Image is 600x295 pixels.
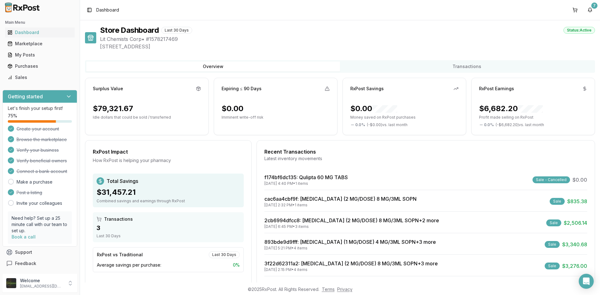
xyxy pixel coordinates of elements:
h3: Getting started [8,93,43,100]
div: Sale [550,198,565,205]
a: Sales [5,72,75,83]
span: Feedback [15,260,36,267]
div: $6,682.20 [479,104,543,114]
span: $3,276.00 [562,262,587,270]
div: RxPost Savings [350,86,384,92]
div: How RxPost is helping your pharmacy [93,157,244,164]
h2: Main Menu [5,20,75,25]
div: Last 30 Days [209,251,240,258]
div: Sale [545,241,560,248]
a: Purchases [5,61,75,72]
button: My Posts [2,50,77,60]
div: Sale - Cancelled [532,176,570,183]
p: Imminent write-off risk [222,115,330,120]
span: $0.00 [572,176,587,184]
button: Dashboard [2,27,77,37]
button: Feedback [2,258,77,269]
p: Let's finish your setup first! [8,105,72,111]
a: f174bf6dc135: Qulipta 60 MG TABS [264,174,348,180]
a: Privacy [337,287,352,292]
div: Open Intercom Messenger [579,274,594,289]
p: Welcome [20,278,63,284]
span: Create your account [17,126,59,132]
div: RxPost Earnings [479,86,514,92]
div: Recent Transactions [264,148,587,155]
span: Connect a bank account [17,168,67,175]
div: RxPost vs Traditional [97,252,143,258]
div: 3 [97,224,240,232]
div: My Posts [7,52,72,58]
a: cac6aa4cbf9f: [MEDICAL_DATA] (2 MG/DOSE) 8 MG/3ML SOPN [264,196,417,202]
div: Last 30 Days [97,234,240,238]
div: [DATE] 4:40 PM • 1 items [264,181,348,186]
a: 3f22d62311a2: [MEDICAL_DATA] (2 MG/DOSE) 8 MG/3ML SOPN+3 more [264,260,438,267]
div: RxPost Impact [93,148,244,155]
a: Book a call [12,234,36,239]
div: 7 [591,2,597,9]
button: Overview [86,61,340,71]
div: Dashboard [7,29,72,36]
div: Surplus Value [93,86,123,92]
span: 0 % [233,262,240,268]
span: Total Savings [107,177,138,185]
p: [EMAIL_ADDRESS][DOMAIN_NAME] [20,284,63,289]
div: Status: Active [563,27,595,34]
div: Combined savings and earnings through RxPost [97,199,240,204]
img: User avatar [6,278,16,288]
a: 893bde9d9fff: [MEDICAL_DATA] (1 MG/DOSE) 4 MG/3ML SOPN+3 more [264,239,436,245]
div: Sale [546,219,561,226]
p: Money saved on RxPost purchases [350,115,458,120]
h1: Store Dashboard [100,25,159,35]
span: 0.0 % [484,122,494,127]
div: [DATE] 2:15 PM • 4 items [264,267,438,272]
span: $835.38 [567,198,587,205]
button: Marketplace [2,39,77,49]
span: Average savings per purchase: [97,262,161,268]
button: Support [2,247,77,258]
div: $31,457.21 [97,187,240,197]
a: Marketplace [5,38,75,49]
div: Expiring ≤ 90 Days [222,86,262,92]
span: $2,506.14 [564,219,587,227]
span: Post a listing [17,189,42,196]
span: Verify beneficial owners [17,158,67,164]
span: Verify your business [17,147,59,153]
a: Make a purchase [17,179,52,185]
div: $79,321.67 [93,104,133,114]
img: RxPost Logo [2,2,42,12]
a: Invite your colleagues [17,200,62,206]
span: Dashboard [96,7,119,13]
nav: breadcrumb [96,7,119,13]
div: [DATE] 2:32 PM • 1 items [264,203,417,208]
a: My Posts [5,49,75,61]
button: Purchases [2,61,77,71]
button: Sales [2,72,77,82]
span: 75 % [8,113,17,119]
div: Purchases [7,63,72,69]
p: Idle dollars that could be sold / transferred [93,115,201,120]
div: Sales [7,74,72,81]
span: [STREET_ADDRESS] [100,43,595,50]
span: ( - $6,682.20 ) vs. last month [496,122,544,127]
div: [DATE] 5:21 PM • 4 items [264,246,436,251]
span: ( - $0.00 ) vs. last month [367,122,407,127]
a: Dashboard [5,27,75,38]
div: $0.00 [222,104,243,114]
div: Last 30 Days [161,27,192,34]
div: $0.00 [350,104,397,114]
button: Transactions [340,61,594,71]
p: Profit made selling on RxPost [479,115,587,120]
div: [DATE] 6:45 PM • 3 items [264,224,439,229]
a: 2cb6994dfcc8: [MEDICAL_DATA] (2 MG/DOSE) 8 MG/3ML SOPN+2 more [264,217,439,224]
div: Marketplace [7,41,72,47]
button: 7 [585,5,595,15]
span: Browse the marketplace [17,136,67,143]
div: Latest inventory movements [264,155,587,162]
div: Sale [545,263,560,269]
p: Need help? Set up a 25 minute call with our team to set up. [12,215,68,234]
span: Lit Chemists Corp • # 1578217469 [100,35,595,43]
span: $3,340.68 [562,241,587,248]
span: 0.0 % [355,122,365,127]
a: Terms [322,287,335,292]
span: Transactions [104,216,133,222]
